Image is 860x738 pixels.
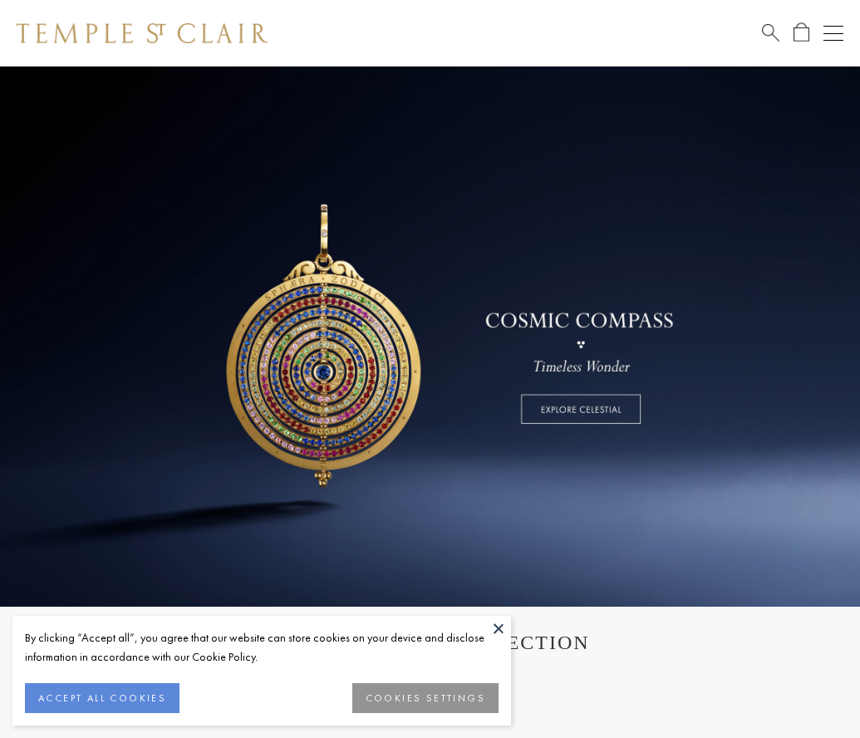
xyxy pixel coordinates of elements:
button: ACCEPT ALL COOKIES [25,683,179,713]
img: Temple St. Clair [17,23,268,43]
button: Open navigation [823,23,843,43]
div: By clicking “Accept all”, you agree that our website can store cookies on your device and disclos... [25,628,499,667]
a: Open Shopping Bag [794,22,809,43]
button: COOKIES SETTINGS [352,683,499,713]
a: Search [762,22,779,43]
